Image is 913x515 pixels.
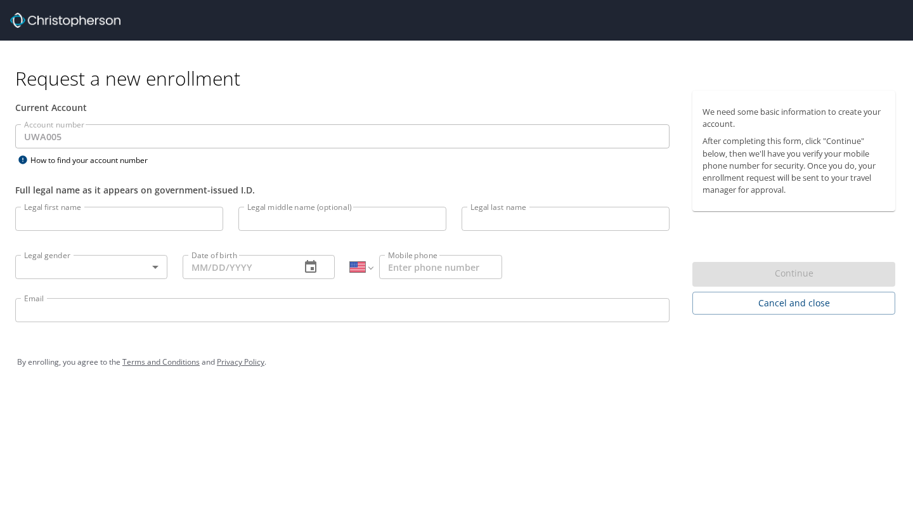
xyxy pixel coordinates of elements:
div: Full legal name as it appears on government-issued I.D. [15,183,670,197]
span: Cancel and close [703,296,885,311]
input: MM/DD/YYYY [183,255,290,279]
button: Cancel and close [692,292,895,315]
a: Terms and Conditions [122,356,200,367]
div: How to find your account number [15,152,174,168]
p: After completing this form, click "Continue" below, then we'll have you verify your mobile phone ... [703,135,885,196]
div: ​ [15,255,167,279]
h1: Request a new enrollment [15,66,905,91]
img: cbt logo [10,13,120,28]
a: Privacy Policy [217,356,264,367]
input: Enter phone number [379,255,502,279]
div: Current Account [15,101,670,114]
p: We need some basic information to create your account. [703,106,885,130]
div: By enrolling, you agree to the and . [17,346,896,378]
